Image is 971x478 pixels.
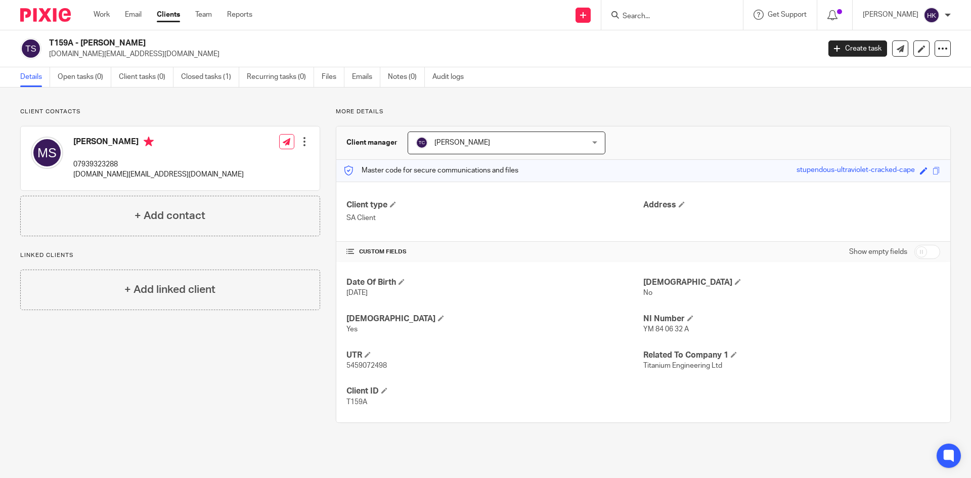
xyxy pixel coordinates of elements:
[434,139,490,146] span: [PERSON_NAME]
[849,247,907,257] label: Show empty fields
[119,67,173,87] a: Client tasks (0)
[195,10,212,20] a: Team
[432,67,471,87] a: Audit logs
[346,350,643,361] h4: UTR
[622,12,713,21] input: Search
[20,67,50,87] a: Details
[643,350,940,361] h4: Related To Company 1
[352,67,380,87] a: Emails
[346,277,643,288] h4: Date Of Birth
[643,200,940,210] h4: Address
[247,67,314,87] a: Recurring tasks (0)
[181,67,239,87] a: Closed tasks (1)
[20,38,41,59] img: svg%3E
[73,159,244,169] p: 07939323288
[643,314,940,324] h4: NI Number
[346,248,643,256] h4: CUSTOM FIELDS
[346,399,367,406] span: T159A
[49,38,660,49] h2: T159A - [PERSON_NAME]
[346,289,368,296] span: [DATE]
[388,67,425,87] a: Notes (0)
[863,10,918,20] p: [PERSON_NAME]
[157,10,180,20] a: Clients
[643,277,940,288] h4: [DEMOGRAPHIC_DATA]
[768,11,807,18] span: Get Support
[322,67,344,87] a: Files
[346,314,643,324] h4: [DEMOGRAPHIC_DATA]
[643,289,652,296] span: No
[346,138,398,148] h3: Client manager
[346,213,643,223] p: SA Client
[73,169,244,180] p: [DOMAIN_NAME][EMAIL_ADDRESS][DOMAIN_NAME]
[923,7,940,23] img: svg%3E
[227,10,252,20] a: Reports
[31,137,63,169] img: svg%3E
[643,362,722,369] span: Titanium Engineering Ltd
[346,386,643,397] h4: Client ID
[336,108,951,116] p: More details
[125,10,142,20] a: Email
[344,165,518,176] p: Master code for secure communications and files
[416,137,428,149] img: svg%3E
[49,49,813,59] p: [DOMAIN_NAME][EMAIL_ADDRESS][DOMAIN_NAME]
[94,10,110,20] a: Work
[643,326,689,333] span: YM 84 06 32 A
[124,282,215,297] h4: + Add linked client
[346,200,643,210] h4: Client type
[20,8,71,22] img: Pixie
[58,67,111,87] a: Open tasks (0)
[144,137,154,147] i: Primary
[73,137,244,149] h4: [PERSON_NAME]
[20,251,320,259] p: Linked clients
[346,362,387,369] span: 5459072498
[797,165,915,177] div: stupendous-ultraviolet-cracked-cape
[20,108,320,116] p: Client contacts
[346,326,358,333] span: Yes
[828,40,887,57] a: Create task
[135,208,205,224] h4: + Add contact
